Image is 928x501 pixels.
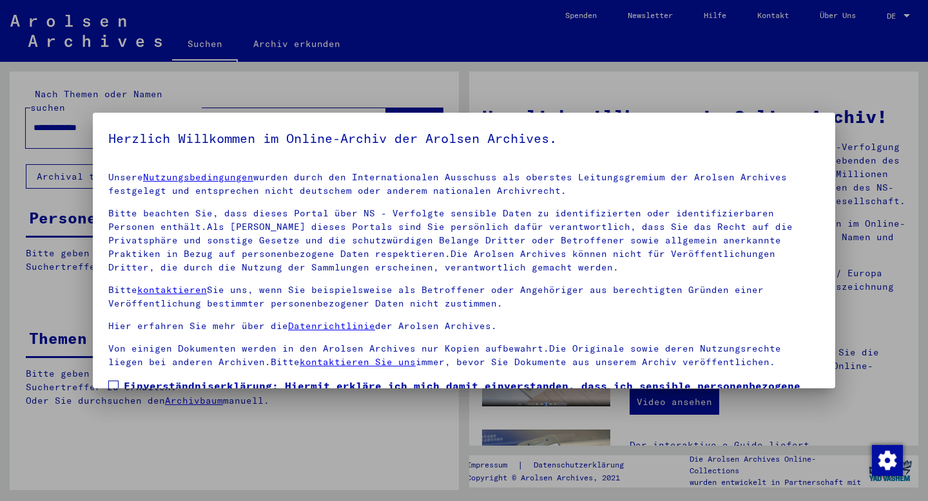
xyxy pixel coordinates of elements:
[300,356,416,368] a: kontaktieren Sie uns
[108,319,820,333] p: Hier erfahren Sie mehr über die der Arolsen Archives.
[108,207,820,274] p: Bitte beachten Sie, dass dieses Portal über NS - Verfolgte sensible Daten zu identifizierten oder...
[872,445,903,476] img: Zustimmung ändern
[108,283,820,310] p: Bitte Sie uns, wenn Sie beispielsweise als Betroffener oder Angehöriger aus berechtigten Gründen ...
[288,320,375,332] a: Datenrichtlinie
[137,284,207,296] a: kontaktieren
[124,378,820,440] span: Einverständniserklärung: Hiermit erkläre ich mich damit einverstanden, dass ich sensible personen...
[108,342,820,369] p: Von einigen Dokumenten werden in den Arolsen Archives nur Kopien aufbewahrt.Die Originale sowie d...
[108,128,820,149] h5: Herzlich Willkommen im Online-Archiv der Arolsen Archives.
[108,171,820,198] p: Unsere wurden durch den Internationalen Ausschuss als oberstes Leitungsgremium der Arolsen Archiv...
[143,171,253,183] a: Nutzungsbedingungen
